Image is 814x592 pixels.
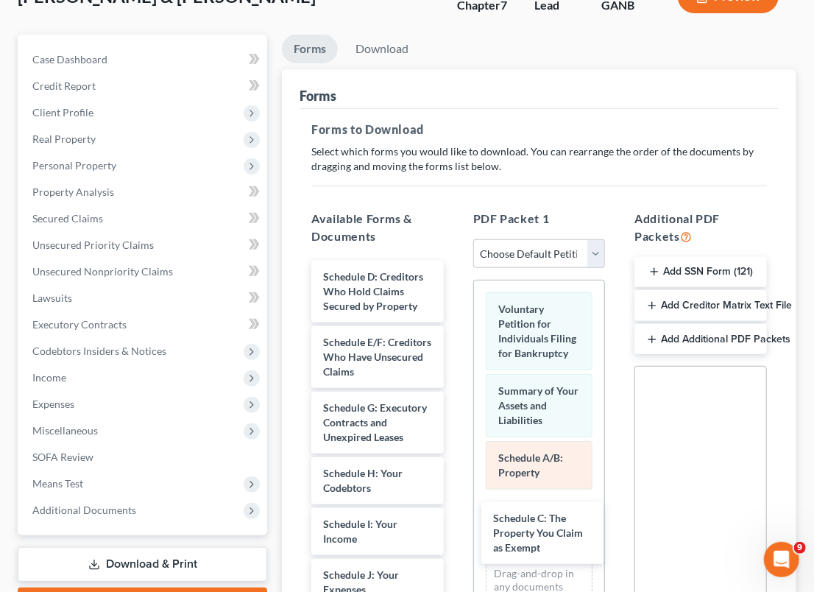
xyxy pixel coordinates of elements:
span: Schedule G: Executory Contracts and Unexpired Leases [323,401,427,443]
h5: Additional PDF Packets [634,210,767,245]
span: Additional Documents [32,504,136,516]
span: Means Test [32,477,83,490]
span: Case Dashboard [32,53,107,66]
span: Executory Contracts [32,318,127,331]
a: Forms [282,35,338,63]
span: Real Property [32,133,96,145]
span: Unsecured Nonpriority Claims [32,265,173,278]
a: SOFA Review [21,444,267,471]
span: Schedule D: Creditors Who Hold Claims Secured by Property [323,270,423,312]
h5: Forms to Download [311,121,767,138]
span: Personal Property [32,159,116,172]
a: Download [344,35,420,63]
a: Secured Claims [21,205,267,232]
span: Schedule C: The Property You Claim as Exempt [493,512,583,554]
span: Credit Report [32,80,96,92]
span: Schedule A/B: Property [498,451,563,479]
a: Property Analysis [21,179,267,205]
span: SOFA Review [32,451,93,463]
button: Add Additional PDF Packets [634,324,767,355]
a: Unsecured Nonpriority Claims [21,258,267,285]
a: Case Dashboard [21,46,267,73]
span: Secured Claims [32,212,103,225]
a: Executory Contracts [21,311,267,338]
button: Add Creditor Matrix Text File [634,290,767,321]
a: Lawsuits [21,285,267,311]
button: Add SSN Form (121) [634,257,767,288]
span: 9 [794,542,806,554]
a: Credit Report [21,73,267,99]
span: Unsecured Priority Claims [32,239,154,251]
span: Schedule E/F: Creditors Who Have Unsecured Claims [323,336,431,378]
span: Property Analysis [32,186,114,198]
span: Codebtors Insiders & Notices [32,345,166,357]
span: Expenses [32,398,74,410]
h5: Available Forms & Documents [311,210,444,245]
a: Download & Print [18,547,267,582]
span: Summary of Your Assets and Liabilities [498,384,578,426]
span: Voluntary Petition for Individuals Filing for Bankruptcy [498,303,576,359]
span: Schedule I: Your Income [323,518,397,545]
div: Forms [300,87,336,105]
iframe: Intercom live chat [764,542,799,577]
a: Unsecured Priority Claims [21,232,267,258]
span: Income [32,371,66,384]
span: Miscellaneous [32,424,98,437]
span: Schedule H: Your Codebtors [323,467,403,494]
span: Client Profile [32,106,93,119]
span: Lawsuits [32,292,72,304]
h5: PDF Packet 1 [473,210,606,228]
p: Select which forms you would like to download. You can rearrange the order of the documents by dr... [311,144,767,174]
